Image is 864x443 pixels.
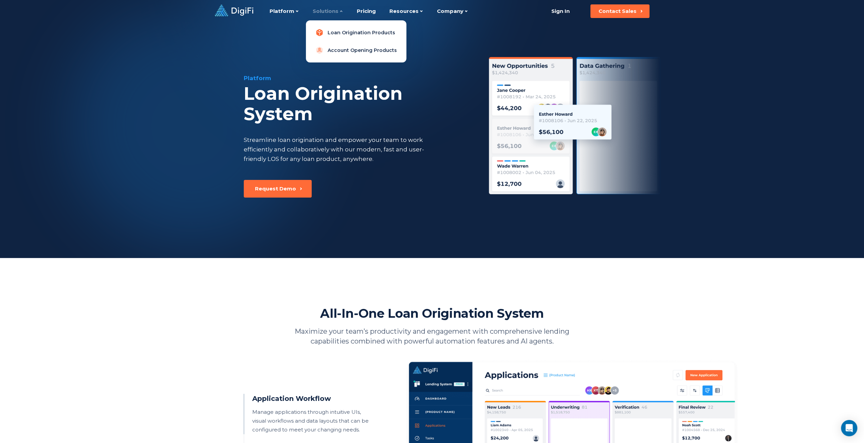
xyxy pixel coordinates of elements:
div: Platform [244,74,472,82]
a: Loan Origination Products [311,26,401,39]
p: Manage applications through intuitive UIs, visual workflows and data layouts that can be configur... [252,408,375,434]
p: Maximize your team’s productivity and engagement with comprehensive lending capabilities combined... [284,327,580,346]
div: Request Demo [255,185,296,192]
h2: All-In-One Loan Origination System [320,306,544,321]
div: Streamline loan origination and empower your team to work efficiently and collaboratively with ou... [244,135,437,164]
button: Contact Sales [590,4,649,18]
div: Contact Sales [599,8,637,15]
div: Open Intercom Messenger [841,420,857,436]
button: Request Demo [244,180,312,198]
a: Account Opening Products [311,43,401,57]
div: Loan Origination System [244,84,472,124]
a: Sign In [543,4,578,18]
h3: Application Workflow [252,394,375,404]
